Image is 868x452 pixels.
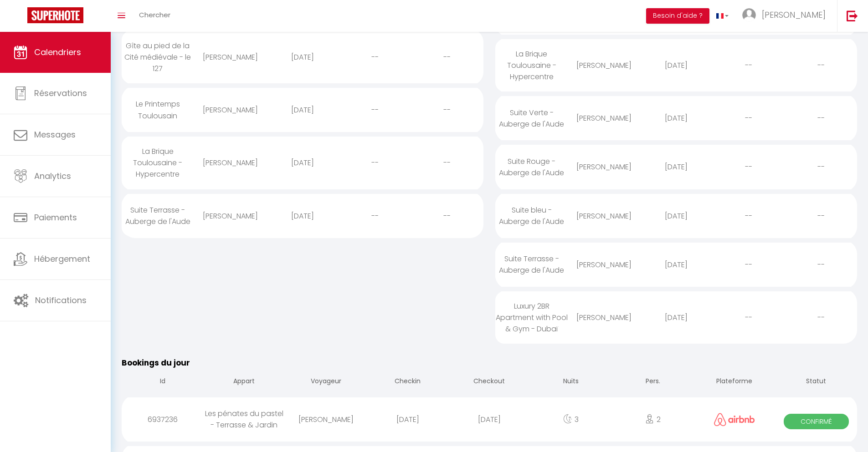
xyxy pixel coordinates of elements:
div: [DATE] [267,95,339,125]
div: -- [339,95,411,125]
span: Calendriers [34,46,81,58]
div: 6937236 [122,405,203,434]
span: [PERSON_NAME] [762,9,826,20]
div: Suite Terrasse - Auberge de l'Aude [122,195,194,236]
span: Réservations [34,87,87,99]
div: Luxury 2BR Apartment with Pool & Gym - Dubaï [495,291,568,344]
div: [PERSON_NAME] [194,201,267,231]
img: logout [847,10,858,21]
div: [DATE] [267,148,339,178]
th: Appart [203,369,285,395]
th: Nuits [530,369,612,395]
div: [PERSON_NAME] [194,148,267,178]
div: 2 [612,405,693,434]
div: -- [712,152,785,182]
div: -- [785,201,857,231]
th: Statut [776,369,857,395]
div: -- [339,148,411,178]
div: [PERSON_NAME] [194,95,267,125]
span: Analytics [34,170,71,182]
div: Suite Verte - Auberge de l'Aude [495,98,568,139]
div: La Brique Toulousaine - Hypercentre [122,137,194,189]
div: [PERSON_NAME] [568,51,640,80]
div: [DATE] [640,201,713,231]
div: Les pénates du pastel - Terrasse & Jardin [203,399,285,440]
div: [PERSON_NAME] [285,405,367,434]
div: -- [712,303,785,332]
div: Suite Terrasse - Auberge de l'Aude [495,244,568,285]
div: Le Printemps Toulousain [122,89,194,130]
div: Suite Rouge - Auberge de l'Aude [495,147,568,188]
div: -- [785,103,857,133]
div: [PERSON_NAME] [568,152,640,182]
div: [PERSON_NAME] [568,303,640,332]
th: Plateforme [693,369,775,395]
div: [PERSON_NAME] [568,250,640,279]
div: -- [712,250,785,279]
th: Pers. [612,369,693,395]
div: [DATE] [640,51,713,80]
div: -- [712,51,785,80]
img: ... [742,8,756,22]
div: -- [411,148,483,178]
span: Messages [34,129,76,140]
th: Voyageur [285,369,367,395]
div: -- [785,250,857,279]
span: Notifications [35,295,87,306]
div: Gîte au pied de la Cité médiévale - le 127 [122,31,194,83]
div: [DATE] [640,303,713,332]
div: [PERSON_NAME] [568,103,640,133]
th: Id [122,369,203,395]
div: -- [411,201,483,231]
div: La Brique Toulousaine - Hypercentre [495,39,568,91]
div: [DATE] [448,405,530,434]
div: -- [411,95,483,125]
div: [DATE] [640,103,713,133]
div: -- [712,103,785,133]
div: -- [411,42,483,72]
div: [DATE] [267,201,339,231]
img: Super Booking [27,7,83,23]
div: [DATE] [267,42,339,72]
div: -- [339,42,411,72]
div: -- [785,152,857,182]
span: Hébergement [34,253,90,264]
div: -- [785,303,857,332]
img: airbnb2.png [714,413,755,426]
th: Checkin [367,369,448,395]
div: 3 [530,405,612,434]
button: Besoin d'aide ? [646,8,709,24]
span: Chercher [139,10,170,20]
div: [DATE] [640,250,713,279]
div: [DATE] [367,405,448,434]
div: [PERSON_NAME] [194,42,267,72]
div: -- [339,201,411,231]
div: -- [785,51,857,80]
span: Paiements [34,212,77,223]
span: Confirmé [784,414,849,429]
div: -- [712,201,785,231]
div: Suite bleu - Auberge de l'Aude [495,195,568,236]
span: Bookings du jour [122,357,190,368]
div: [DATE] [640,152,713,182]
div: [PERSON_NAME] [568,201,640,231]
th: Checkout [448,369,530,395]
